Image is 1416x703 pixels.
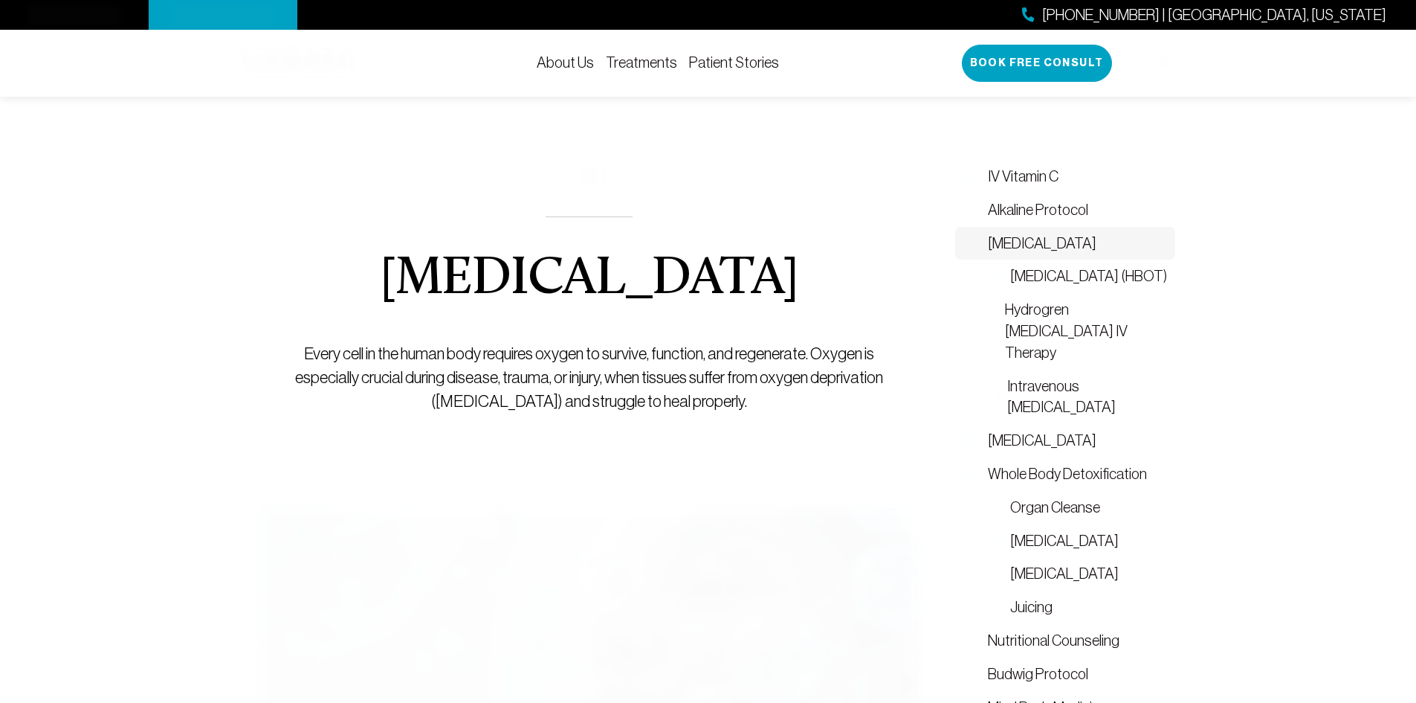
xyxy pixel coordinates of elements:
img: Hyperbaric Oxygen Therapy (HBOT) [985,268,1003,286]
img: Colon Therapy [985,532,1003,550]
img: Lymphatic Massage [985,565,1003,583]
a: IV Vitamin C [955,160,1175,193]
img: wellness [28,5,121,26]
h1: [MEDICAL_DATA] [380,253,798,306]
span: Intravenous [MEDICAL_DATA] [1007,376,1167,419]
a: [MEDICAL_DATA] [955,424,1175,458]
img: cancer center [173,5,273,26]
img: Juicing [985,599,1003,617]
a: Patient Stories [689,54,779,71]
span: [MEDICAL_DATA] [988,233,1096,254]
img: logo [242,45,354,81]
a: [MEDICAL_DATA] [977,524,1175,558]
a: [PHONE_NUMBER] | [GEOGRAPHIC_DATA], [US_STATE] [1022,4,1386,26]
span: [MEDICAL_DATA] [1010,563,1119,585]
img: Hydrogren Peroxide IV Therapy [985,322,998,340]
a: Hydrogren [MEDICAL_DATA] IV Therapy [977,293,1175,369]
img: Organ Cleanse [985,498,1003,516]
img: Alkaline Protocol [963,201,980,219]
a: Juicing [977,591,1175,624]
span: Juicing [1010,597,1053,618]
img: Intravenous Ozone Therapy [985,388,1000,405]
img: IV Vitamin C [963,167,980,185]
a: Whole Body Detoxification [955,458,1175,491]
span: Whole Body Detoxification [988,463,1147,485]
img: Oxygen Therapy [963,234,980,252]
p: Every cell in the human body requires oxygen to survive, function, and regenerate. Oxygen is espe... [293,342,885,414]
img: icon-hamburger [1153,57,1175,69]
span: Hydrogren [MEDICAL_DATA] IV Therapy [1005,299,1168,363]
span: [MEDICAL_DATA] [988,430,1096,452]
a: [MEDICAL_DATA] [955,227,1175,260]
a: Organ Cleanse [977,491,1175,524]
span: Nutritional Counseling [988,630,1119,652]
a: Intravenous [MEDICAL_DATA] [977,370,1175,425]
a: About Us [537,54,594,71]
img: Budwig Protocol [963,665,980,683]
a: [MEDICAL_DATA] [977,557,1175,591]
span: [MEDICAL_DATA] [1010,530,1119,552]
a: Budwig Protocol [955,658,1175,691]
img: Nutritional Counseling [963,632,980,649]
img: icon [572,160,606,193]
span: [PHONE_NUMBER] | [GEOGRAPHIC_DATA], [US_STATE] [1042,4,1386,26]
span: Alkaline Protocol [988,199,1088,221]
a: Nutritional Counseling [955,624,1175,658]
a: Treatments [606,54,677,71]
span: [MEDICAL_DATA] (HBOT) [1010,266,1167,287]
img: Chelation Therapy [963,432,980,450]
span: IV Vitamin C [988,166,1058,187]
button: Book Free Consult [962,45,1112,82]
span: Organ Cleanse [1010,497,1100,519]
a: [MEDICAL_DATA] (HBOT) [977,260,1175,293]
img: Whole Body Detoxification [963,465,980,483]
span: Budwig Protocol [988,664,1088,685]
a: Alkaline Protocol [955,193,1175,227]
